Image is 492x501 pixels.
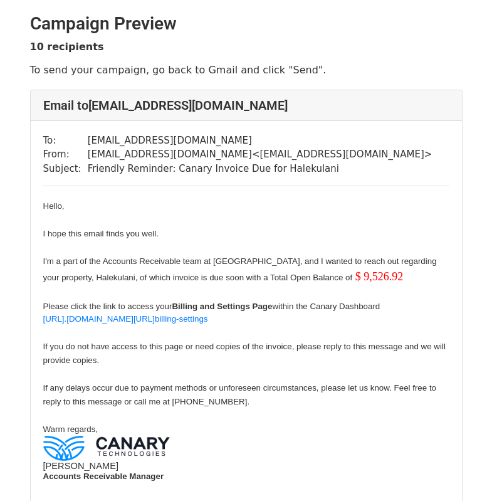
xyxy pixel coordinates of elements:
span: I hope this email finds you well. [43,229,159,238]
span: If any delays occur due to payment methods or unforeseen circumstances, please let us know. Feel ... [43,383,437,406]
span: I'm a part of the Accounts Receivable team at [GEOGRAPHIC_DATA], and I wanted to reach out regard... [43,256,437,282]
span: Please click the link to access your within the Canary Dashboard [43,302,380,311]
h2: Campaign Preview [30,13,463,34]
strong: 10 recipients [30,41,104,53]
h4: Email to [EMAIL_ADDRESS][DOMAIN_NAME] [43,98,449,113]
td: Subject: [43,162,88,176]
img: c29b55174a6d10e35b8ed12ea38c4a16ab5ad042.png [43,436,170,461]
span: Warm regards, [43,425,98,434]
span: Hello, [43,201,65,211]
span: If you do not have access to this page or need copies of the invoice, please reply to this messag... [43,342,446,365]
td: [EMAIL_ADDRESS][DOMAIN_NAME] < [EMAIL_ADDRESS][DOMAIN_NAME] > [88,147,432,162]
p: To send your campaign, go back to Gmail and click "Send". [30,63,463,76]
td: To: [43,134,88,148]
font: $ 9,526.92 [355,270,404,283]
b: Billing and Settings Page [172,302,272,311]
a: [URL].[DOMAIN_NAME][URL]billing-settings [43,314,208,324]
span: Accounts Receivable Manager [43,472,164,481]
td: [EMAIL_ADDRESS][DOMAIN_NAME] [88,134,432,148]
span: [PERSON_NAME] [43,461,119,471]
td: From: [43,147,88,162]
td: Friendly Reminder: Canary Invoice Due for Halekulani [88,162,432,176]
